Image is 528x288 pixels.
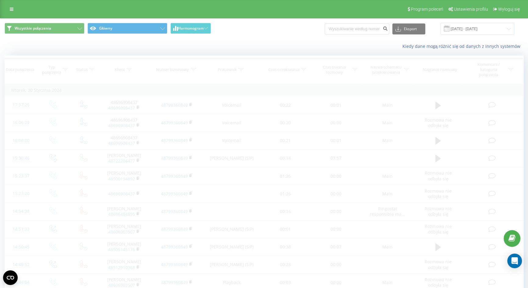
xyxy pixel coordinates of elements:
[392,23,425,34] button: Eksport
[402,43,523,49] a: Kiedy dane mogą różnić się od danych z innych systemów
[325,23,389,34] input: Wyszukiwanie według numeru
[507,254,522,268] div: Open Intercom Messenger
[454,7,488,12] span: Ustawienia profilu
[15,26,51,31] span: Wszystkie połączenia
[170,23,211,34] button: Harmonogram
[178,26,204,30] span: Harmonogram
[3,270,18,285] button: Open CMP widget
[5,23,84,34] button: Wszystkie połączenia
[498,7,520,12] span: Wyloguj się
[87,23,167,34] button: Główny
[411,7,443,12] span: Program poleceń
